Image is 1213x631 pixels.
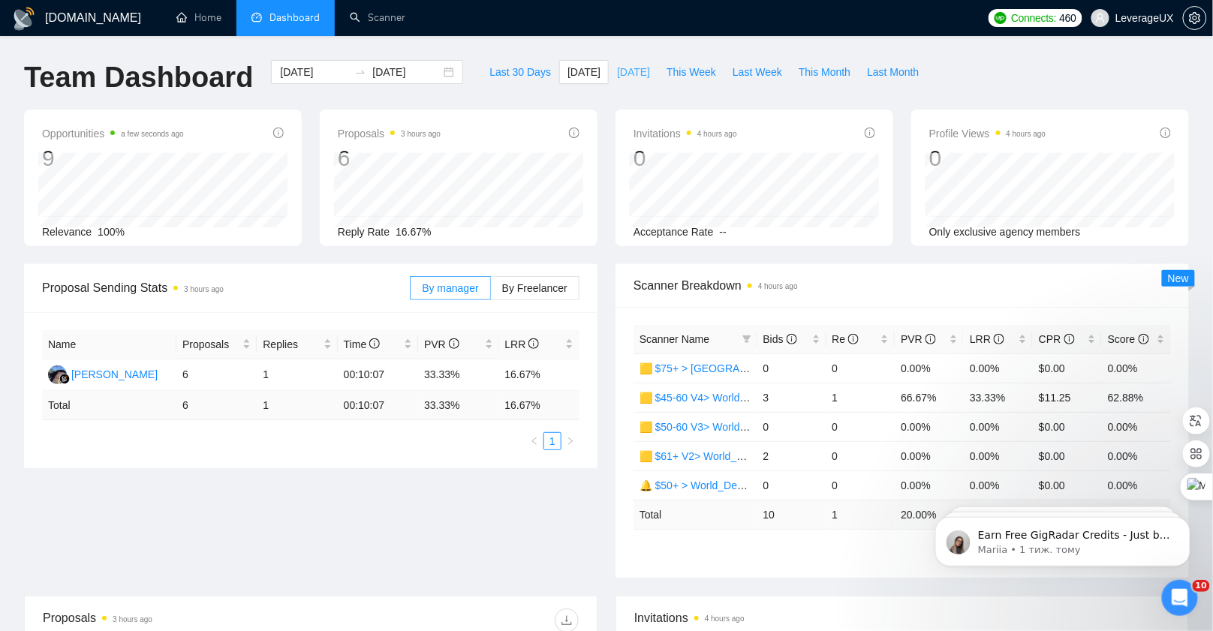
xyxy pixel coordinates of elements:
[929,226,1081,238] span: Only exclusive agency members
[184,285,224,293] time: 3 hours ago
[832,333,859,345] span: Re
[559,60,609,84] button: [DATE]
[1139,334,1149,344] span: info-circle
[528,338,539,349] span: info-circle
[1193,580,1210,592] span: 10
[338,144,441,173] div: 6
[865,128,875,138] span: info-circle
[848,334,859,344] span: info-circle
[926,334,936,344] span: info-circle
[640,479,824,491] a: 🔔 $50+ > World_Design Only_General
[176,330,257,359] th: Proposals
[799,64,850,80] span: This Month
[561,432,579,450] button: right
[505,338,540,350] span: LRR
[555,614,578,626] span: download
[640,333,709,345] span: Scanner Name
[1033,383,1102,412] td: $11.25
[372,64,441,80] input: End date
[1095,13,1106,23] span: user
[826,470,895,500] td: 0
[1102,441,1171,470] td: 0.00%
[401,130,441,138] time: 3 hours ago
[758,282,798,290] time: 4 hours ago
[1011,10,1056,26] span: Connects:
[867,64,919,80] span: Last Month
[273,128,284,138] span: info-circle
[525,432,543,450] li: Previous Page
[338,359,418,391] td: 00:10:07
[354,66,366,78] span: swap-right
[895,470,964,500] td: 0.00%
[929,125,1046,143] span: Profile Views
[1060,10,1076,26] span: 460
[257,330,337,359] th: Replies
[609,60,658,84] button: [DATE]
[98,226,125,238] span: 100%
[42,125,184,143] span: Opportunities
[176,391,257,420] td: 6
[1184,12,1206,24] span: setting
[895,500,964,529] td: 20.00 %
[1033,412,1102,441] td: $0.00
[422,282,478,294] span: By manager
[697,130,737,138] time: 4 hours ago
[48,365,67,384] img: AA
[42,278,410,297] span: Proposal Sending Stats
[499,359,579,391] td: 16.67%
[1102,470,1171,500] td: 0.00%
[48,368,158,380] a: AA[PERSON_NAME]
[530,437,539,446] span: left
[634,125,737,143] span: Invitations
[1102,353,1171,383] td: 0.00%
[566,437,575,446] span: right
[251,12,262,23] span: dashboard
[634,500,757,529] td: Total
[1102,412,1171,441] td: 0.00%
[994,334,1004,344] span: info-circle
[739,328,754,350] span: filter
[113,615,152,623] time: 3 hours ago
[913,485,1213,590] iframe: Intercom notifications повідомлення
[424,338,459,350] span: PVR
[733,64,782,80] span: Last Week
[1168,272,1189,284] span: New
[667,64,716,80] span: This Week
[338,226,390,238] span: Reply Rate
[763,333,797,345] span: Bids
[257,359,337,391] td: 1
[640,362,1043,374] a: 🟨 $75+ > [GEOGRAPHIC_DATA]+[GEOGRAPHIC_DATA] Only_Tony-UX/UI_General
[1039,333,1074,345] span: CPR
[12,7,36,31] img: logo
[449,338,459,349] span: info-circle
[757,470,826,500] td: 0
[617,64,650,80] span: [DATE]
[71,366,158,383] div: [PERSON_NAME]
[724,60,790,84] button: Last Week
[24,60,253,95] h1: Team Dashboard
[257,391,337,420] td: 1
[1033,441,1102,470] td: $0.00
[269,11,320,24] span: Dashboard
[705,614,745,623] time: 4 hours ago
[859,60,927,84] button: Last Month
[895,412,964,441] td: 0.00%
[338,125,441,143] span: Proposals
[634,608,1170,627] span: Invitations
[634,226,714,238] span: Acceptance Rate
[176,359,257,391] td: 6
[344,338,380,350] span: Time
[658,60,724,84] button: This Week
[964,470,1033,500] td: 0.00%
[121,130,183,138] time: a few seconds ago
[826,500,895,529] td: 1
[640,450,908,462] a: 🟨 $61+ V2> World_Design Only_Roman-UX/UI_General
[895,383,964,412] td: 66.67%
[42,330,176,359] th: Name
[757,500,826,529] td: 10
[543,432,561,450] li: 1
[757,353,826,383] td: 0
